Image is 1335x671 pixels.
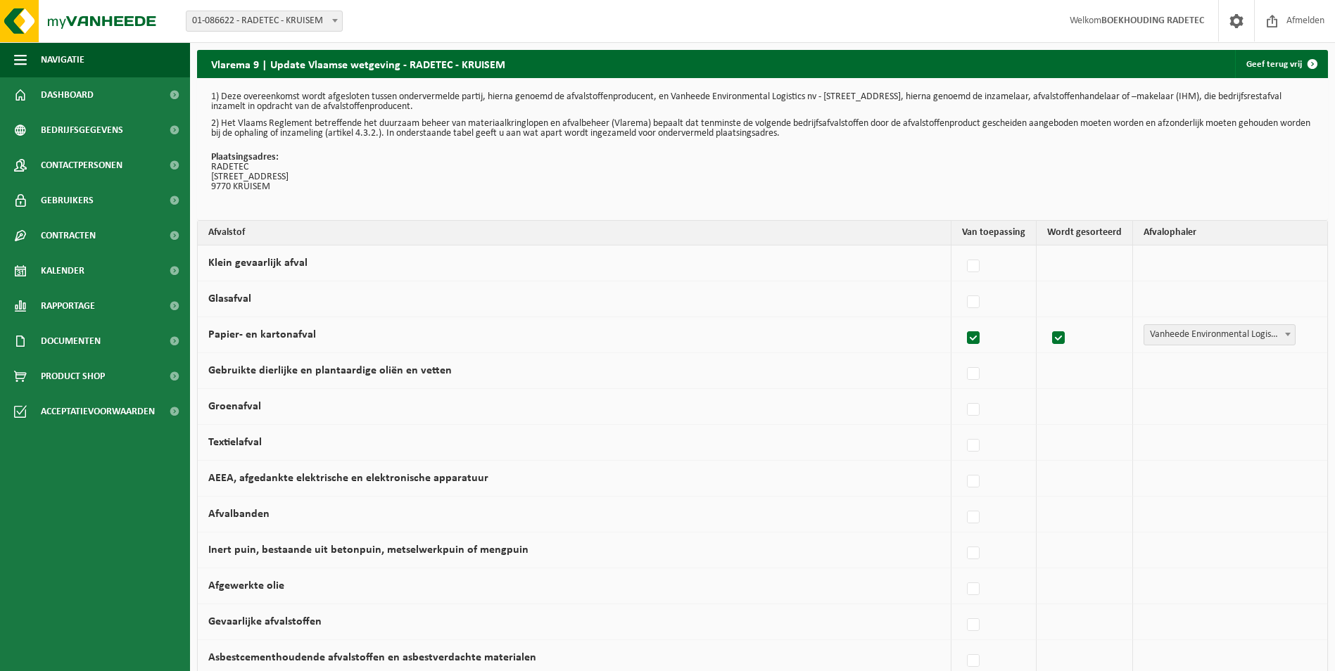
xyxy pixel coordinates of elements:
[208,329,316,340] label: Papier- en kartonafval
[186,11,342,31] span: 01-086622 - RADETEC - KRUISEM
[208,473,488,484] label: AEEA, afgedankte elektrische en elektronische apparatuur
[208,580,284,592] label: Afgewerkte olie
[41,113,123,148] span: Bedrijfsgegevens
[208,293,251,305] label: Glasafval
[41,288,95,324] span: Rapportage
[208,616,322,627] label: Gevaarlijke afvalstoffen
[41,359,105,394] span: Product Shop
[208,401,261,412] label: Groenafval
[41,183,94,218] span: Gebruikers
[1235,50,1327,78] a: Geef terug vrij
[198,221,951,245] th: Afvalstof
[1144,325,1295,345] span: Vanheede Environmental Logistics
[41,253,84,288] span: Kalender
[1133,221,1327,245] th: Afvalophaler
[208,257,308,269] label: Klein gevaarlijk afval
[211,153,1314,192] p: RADETEC [STREET_ADDRESS] 9770 KRUISEM
[208,365,452,376] label: Gebruikte dierlijke en plantaardige oliën en vetten
[41,324,101,359] span: Documenten
[197,50,519,77] h2: Vlarema 9 | Update Vlaamse wetgeving - RADETEC - KRUISEM
[1101,15,1204,26] strong: BOEKHOUDING RADETEC
[208,437,262,448] label: Textielafval
[1037,221,1133,245] th: Wordt gesorteerd
[186,11,343,32] span: 01-086622 - RADETEC - KRUISEM
[41,42,84,77] span: Navigatie
[41,394,155,429] span: Acceptatievoorwaarden
[211,152,279,162] strong: Plaatsingsadres:
[208,652,536,663] label: Asbestcementhoudende afvalstoffen en asbestverdachte materialen
[951,221,1037,245] th: Van toepassing
[41,77,94,113] span: Dashboard
[208,544,529,556] label: Inert puin, bestaande uit betonpuin, metselwerkpuin of mengpuin
[41,148,122,183] span: Contactpersonen
[208,509,270,520] label: Afvalbanden
[211,119,1314,139] p: 2) Het Vlaams Reglement betreffende het duurzaam beheer van materiaalkringlopen en afvalbeheer (V...
[1144,324,1296,345] span: Vanheede Environmental Logistics
[211,92,1314,112] p: 1) Deze overeenkomst wordt afgesloten tussen ondervermelde partij, hierna genoemd de afvalstoffen...
[41,218,96,253] span: Contracten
